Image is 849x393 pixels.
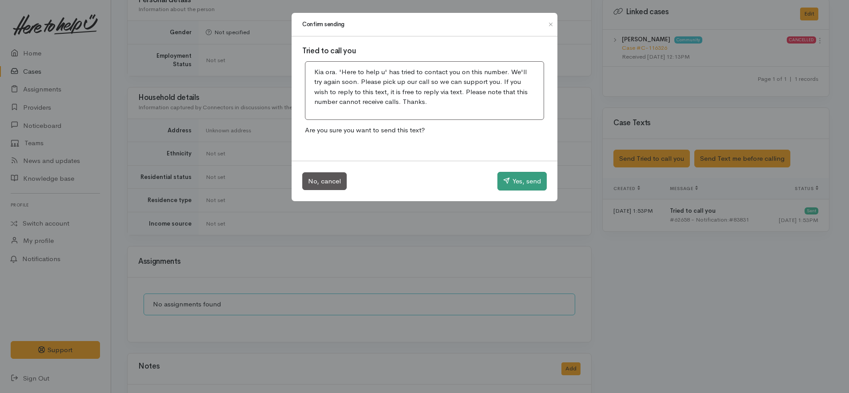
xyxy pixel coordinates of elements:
h3: Tried to call you [302,47,547,56]
p: Kia ora. 'Here to help u' has tried to contact you on this number. We'll try again soon. Please p... [314,67,535,107]
h1: Confirm sending [302,20,344,29]
button: Yes, send [497,172,547,191]
p: Are you sure you want to send this text? [302,123,547,138]
button: Close [544,19,558,30]
button: No, cancel [302,172,347,191]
